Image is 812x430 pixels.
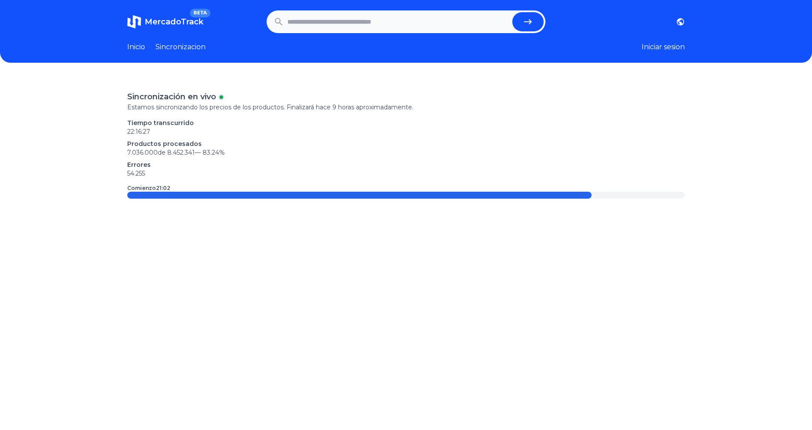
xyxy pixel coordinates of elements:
[127,169,685,178] p: 54.255
[127,103,685,112] p: Estamos sincronizando los precios de los productos. Finalizará hace 9 horas aproximadamente.
[145,17,203,27] span: MercadoTrack
[127,15,141,29] img: MercadoTrack
[127,42,145,52] a: Inicio
[127,148,685,157] p: 7.036.000 de 8.452.341 —
[127,160,685,169] p: Errores
[642,42,685,52] button: Iniciar sesion
[127,128,150,135] time: 22:16:27
[127,139,685,148] p: Productos procesados
[127,185,170,192] p: Comienzo
[190,9,210,17] span: BETA
[156,42,206,52] a: Sincronizacion
[156,185,170,191] time: 21:02
[127,119,685,127] p: Tiempo transcurrido
[203,149,225,156] span: 83.24 %
[127,91,216,103] p: Sincronización en vivo
[127,15,203,29] a: MercadoTrackBETA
